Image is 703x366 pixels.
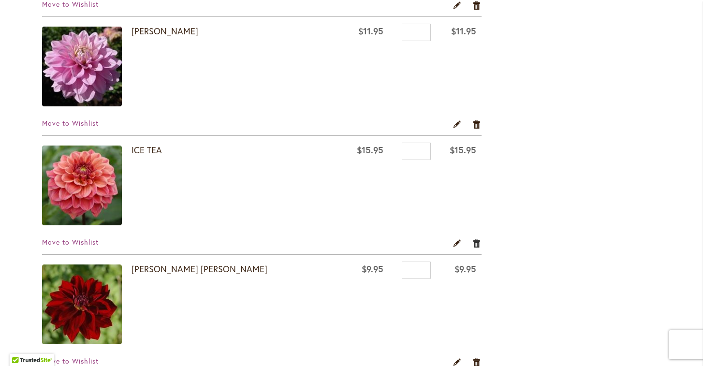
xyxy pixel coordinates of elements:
[42,264,122,344] img: DEBORA RENAE
[454,263,476,275] span: $9.95
[362,263,383,275] span: $9.95
[450,144,476,156] span: $15.95
[132,25,198,37] a: [PERSON_NAME]
[42,356,99,366] a: Move to Wishlist
[451,25,476,37] span: $11.95
[42,264,132,347] a: DEBORA RENAE
[132,263,267,275] a: [PERSON_NAME] [PERSON_NAME]
[42,118,99,128] a: Move to Wishlist
[42,146,122,225] img: ICE TEA
[42,27,122,106] img: HEATHER FEATHER
[357,144,383,156] span: $15.95
[42,237,99,247] a: Move to Wishlist
[132,144,162,156] a: ICE TEA
[7,332,34,359] iframe: Launch Accessibility Center
[42,27,132,109] a: HEATHER FEATHER
[358,25,383,37] span: $11.95
[42,146,132,228] a: ICE TEA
